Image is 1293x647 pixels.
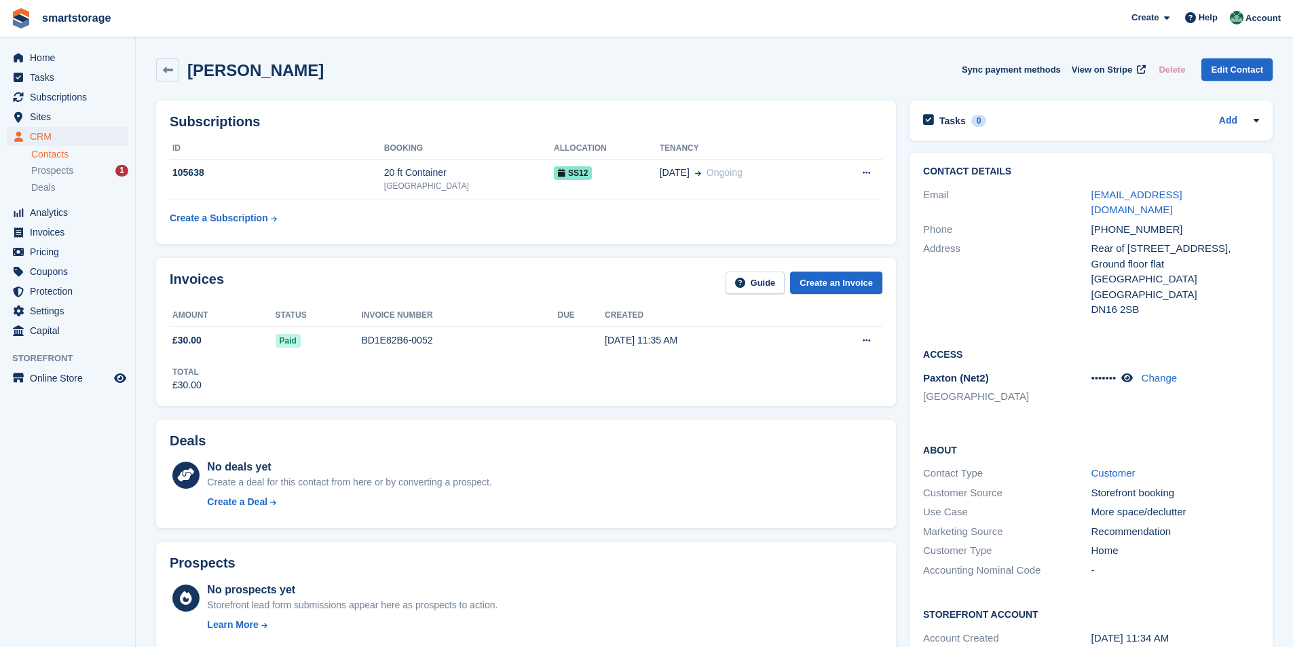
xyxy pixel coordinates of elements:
div: Total [172,366,202,378]
a: menu [7,127,128,146]
h2: Storefront Account [923,607,1259,621]
a: menu [7,282,128,301]
img: Peter Britcliffe [1230,11,1243,24]
a: Customer [1091,467,1136,479]
div: Storefront booking [1091,485,1259,501]
div: [DATE] 11:35 AM [605,333,804,348]
a: Create a Subscription [170,206,277,231]
div: Rear of [STREET_ADDRESS], Ground floor flat [1091,241,1259,272]
div: Create a Subscription [170,211,268,225]
span: CRM [30,127,111,146]
a: [EMAIL_ADDRESS][DOMAIN_NAME] [1091,189,1182,216]
span: [DATE] [660,166,690,180]
th: Booking [384,138,554,160]
div: [GEOGRAPHIC_DATA] [384,180,554,192]
span: Protection [30,282,111,301]
a: Contacts [31,148,128,161]
a: menu [7,301,128,320]
span: Capital [30,321,111,340]
th: Invoice number [361,305,557,327]
div: More space/declutter [1091,504,1259,520]
th: Tenancy [660,138,825,160]
a: menu [7,262,128,281]
a: Prospects 1 [31,164,128,178]
span: Ongoing [707,167,743,178]
span: Storefront [12,352,135,365]
h2: Subscriptions [170,114,882,130]
a: menu [7,369,128,388]
a: Create an Invoice [790,272,882,294]
div: Accounting Nominal Code [923,563,1091,578]
div: 0 [971,115,987,127]
div: Email [923,187,1091,218]
button: Delete [1153,58,1191,81]
div: Account Created [923,631,1091,646]
div: Customer Type [923,543,1091,559]
a: Guide [726,272,785,294]
span: Pricing [30,242,111,261]
div: Home [1091,543,1259,559]
div: Address [923,241,1091,318]
span: ••••••• [1091,372,1117,384]
span: Subscriptions [30,88,111,107]
a: menu [7,68,128,87]
div: BD1E82B6-0052 [361,333,557,348]
div: No prospects yet [207,582,498,598]
span: Account [1245,12,1281,25]
a: Deals [31,181,128,195]
img: stora-icon-8386f47178a22dfd0bd8f6a31ec36ba5ce8667c1dd55bd0f319d3a0aa187defe.svg [11,8,31,29]
div: DN16 2SB [1091,302,1259,318]
a: menu [7,48,128,67]
div: Recommendation [1091,524,1259,540]
div: Use Case [923,504,1091,520]
h2: About [923,443,1259,456]
div: 20 ft Container [384,166,554,180]
h2: Contact Details [923,166,1259,177]
h2: Invoices [170,272,224,294]
span: £30.00 [172,333,202,348]
div: Storefront lead form submissions appear here as prospects to action. [207,598,498,612]
a: smartstorage [37,7,116,29]
a: View on Stripe [1066,58,1148,81]
span: Coupons [30,262,111,281]
div: Customer Source [923,485,1091,501]
div: Create a Deal [207,495,267,509]
a: menu [7,242,128,261]
th: Allocation [554,138,660,160]
h2: Access [923,347,1259,361]
a: Add [1219,113,1237,129]
span: Create [1131,11,1159,24]
a: Change [1142,372,1178,384]
div: Contact Type [923,466,1091,481]
th: ID [170,138,384,160]
div: [GEOGRAPHIC_DATA] [1091,272,1259,287]
div: - [1091,563,1259,578]
a: Edit Contact [1201,58,1273,81]
div: Marketing Source [923,524,1091,540]
span: Invoices [30,223,111,242]
span: Home [30,48,111,67]
button: Sync payment methods [962,58,1061,81]
th: Amount [170,305,276,327]
span: Settings [30,301,111,320]
th: Status [276,305,362,327]
span: Online Store [30,369,111,388]
div: Phone [923,222,1091,238]
span: Tasks [30,68,111,87]
div: 105638 [170,166,384,180]
a: Preview store [112,370,128,386]
h2: Tasks [939,115,966,127]
li: [GEOGRAPHIC_DATA] [923,389,1091,405]
a: Create a Deal [207,495,491,509]
span: View on Stripe [1072,63,1132,77]
a: Learn More [207,618,498,632]
div: [PHONE_NUMBER] [1091,222,1259,238]
div: [GEOGRAPHIC_DATA] [1091,287,1259,303]
a: menu [7,223,128,242]
span: SS12 [554,166,592,180]
span: Deals [31,181,56,194]
a: menu [7,107,128,126]
a: menu [7,88,128,107]
span: Analytics [30,203,111,222]
div: £30.00 [172,378,202,392]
